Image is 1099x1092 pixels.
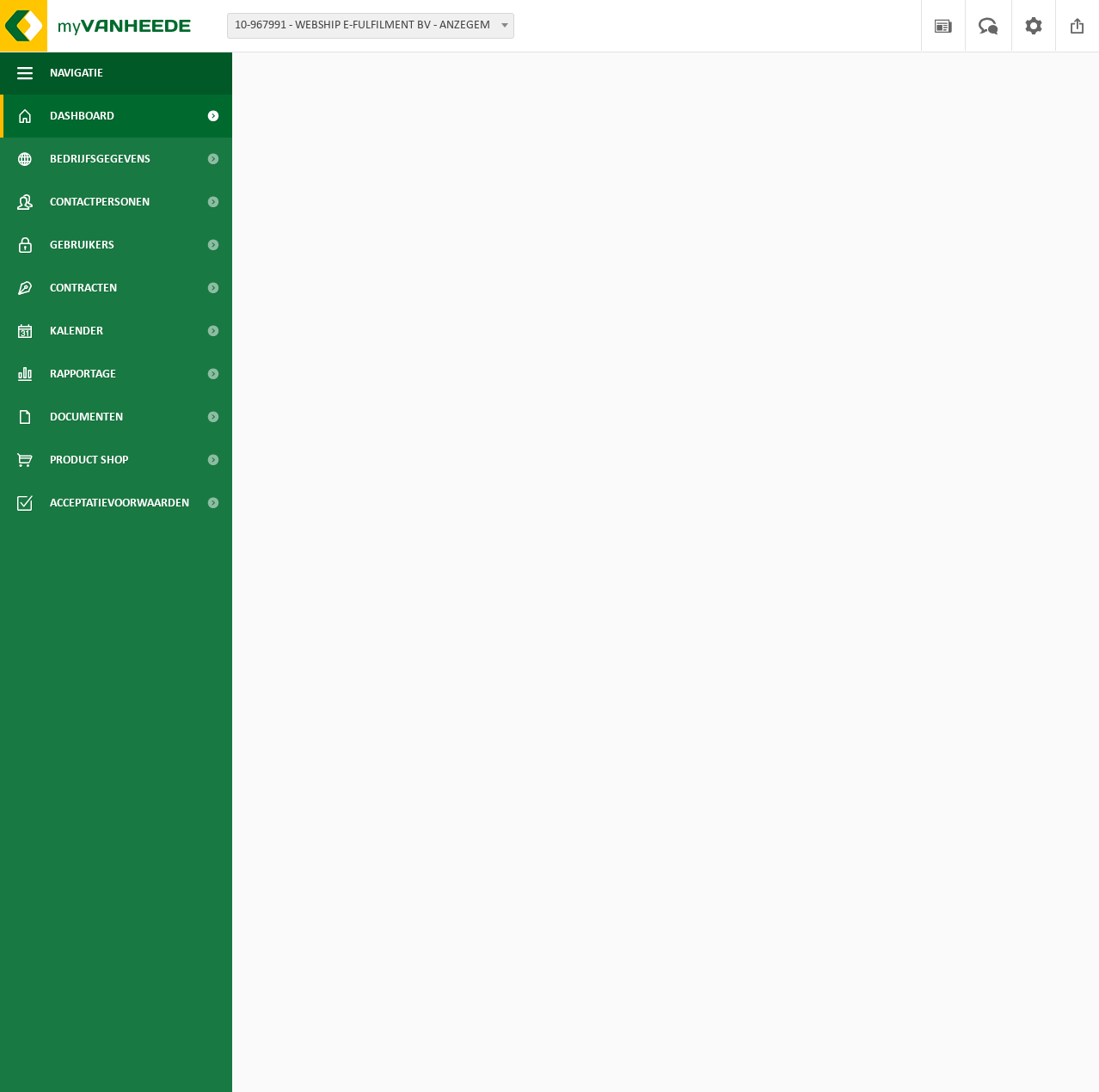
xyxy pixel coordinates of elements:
span: Dashboard [50,95,114,138]
span: Gebruikers [50,224,114,267]
span: 10-967991 - WEBSHIP E-FULFILMENT BV - ANZEGEM [228,14,513,38]
span: Contactpersonen [50,181,150,224]
span: Acceptatievoorwaarden [50,482,189,525]
span: Contracten [50,267,117,310]
span: Product Shop [50,439,128,482]
span: Bedrijfsgegevens [50,138,150,181]
span: 10-967991 - WEBSHIP E-FULFILMENT BV - ANZEGEM [227,13,514,39]
span: Rapportage [50,353,116,396]
span: Kalender [50,310,103,353]
span: Documenten [50,396,123,439]
span: Navigatie [50,52,103,95]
